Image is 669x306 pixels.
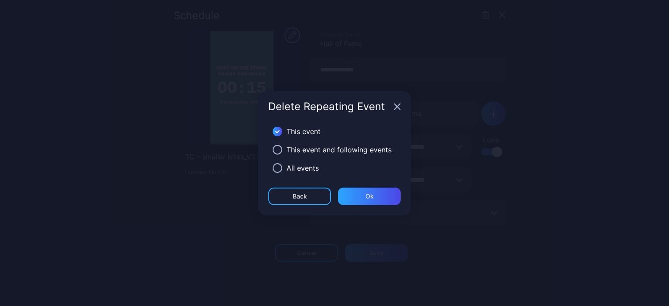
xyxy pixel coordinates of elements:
button: Ok [338,188,401,205]
div: All events [287,163,319,173]
div: This event and following events [287,145,392,155]
div: Ok [365,193,374,200]
button: Back [268,188,331,205]
div: This event [287,126,321,137]
div: Back [293,193,307,200]
div: Delete Repeating Event [268,101,390,112]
